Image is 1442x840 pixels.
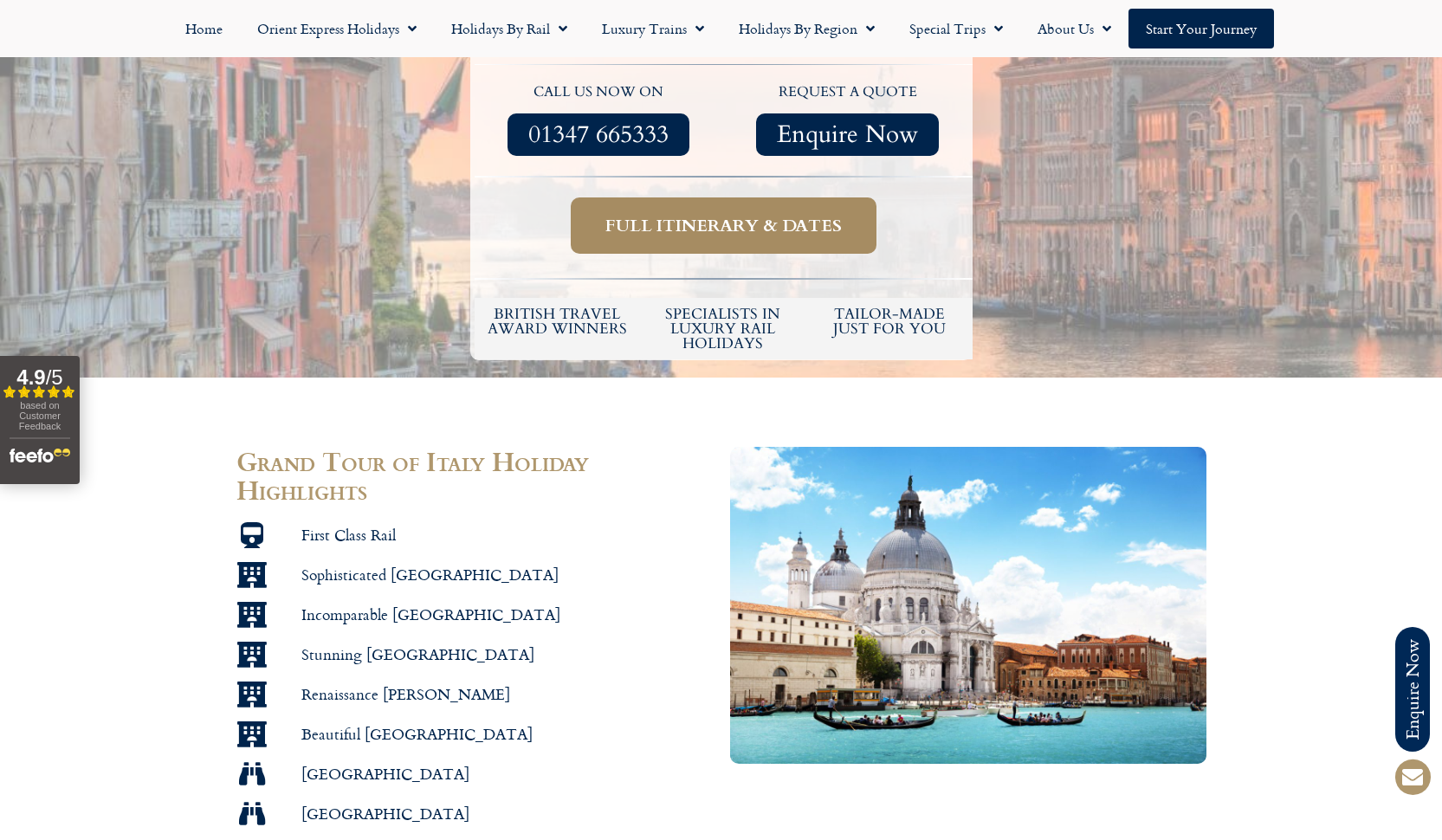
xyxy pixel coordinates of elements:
[732,81,964,104] p: request a quote
[528,124,669,145] span: 01347 665333
[1020,9,1128,48] a: About Us
[297,604,560,624] span: Incomparable [GEOGRAPHIC_DATA]
[297,804,469,824] span: [GEOGRAPHIC_DATA]
[730,447,1206,765] img: Grand Canal and Basilica Santa Maria della Salute, Venice, Italy
[434,9,585,48] a: Holidays by Rail
[483,81,715,104] p: call us now on
[721,9,892,48] a: Holidays by Region
[892,9,1020,48] a: Special Trips
[297,644,534,664] span: Stunning [GEOGRAPHIC_DATA]
[756,113,939,156] a: Enquire Now
[297,724,533,744] span: Beautiful [GEOGRAPHIC_DATA]
[815,307,964,336] h5: tailor-made just for you
[508,113,689,156] a: 01347 665333
[297,565,559,585] span: Sophisticated [GEOGRAPHIC_DATA]
[649,307,798,351] h6: Specialists in luxury rail holidays
[9,9,1433,48] nav: Menu
[585,9,721,48] a: Luxury Trains
[483,307,632,336] h5: British Travel Award winners
[571,197,876,254] a: Full itinerary & dates
[236,442,589,509] span: Grand Tour of Italy Holiday Highlights
[168,9,240,48] a: Home
[297,764,469,784] span: [GEOGRAPHIC_DATA]
[605,215,842,236] span: Full itinerary & dates
[1128,9,1274,48] a: Start your Journey
[297,684,510,704] span: Renaissance [PERSON_NAME]
[240,9,434,48] a: Orient Express Holidays
[297,525,396,545] span: First Class Rail
[777,124,918,145] span: Enquire Now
